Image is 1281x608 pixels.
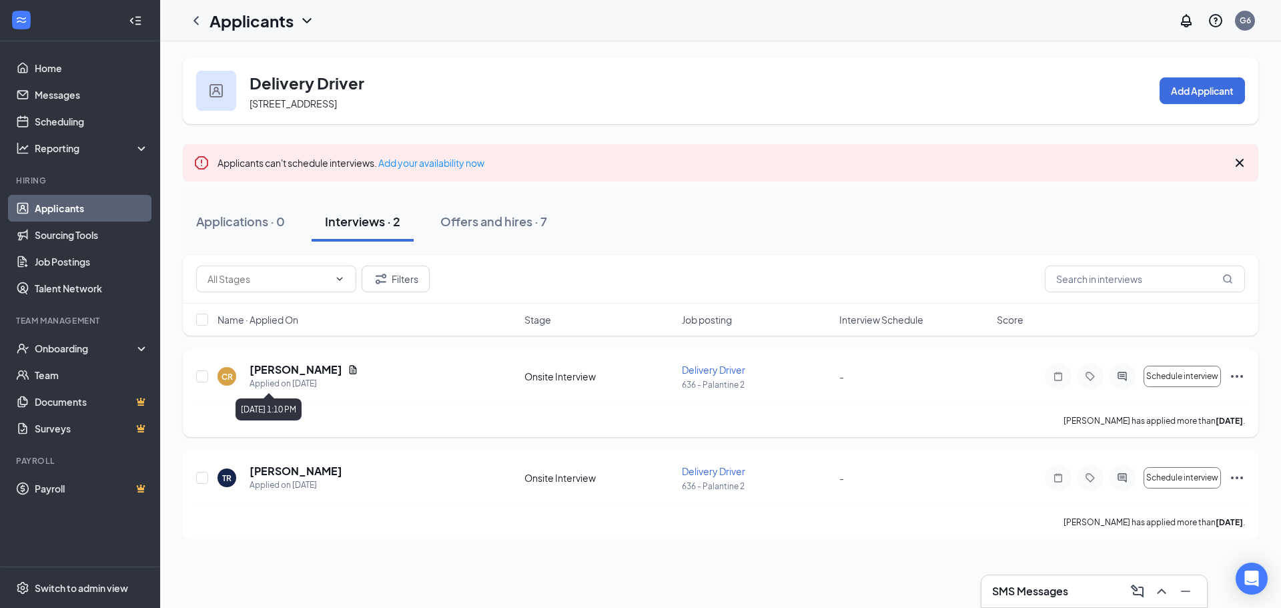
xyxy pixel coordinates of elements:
svg: ChevronDown [299,13,315,29]
div: Onsite Interview [524,370,674,383]
svg: Settings [16,581,29,595]
svg: MagnifyingGlass [1222,274,1233,284]
span: Schedule interview [1146,372,1218,381]
a: Messages [35,81,149,108]
p: [PERSON_NAME] has applied more than . [1063,415,1245,426]
span: [STREET_ADDRESS] [250,97,337,109]
a: Team [35,362,149,388]
div: Interviews · 2 [325,213,400,230]
div: Applied on [DATE] [250,479,342,492]
svg: Document [348,364,358,375]
button: Minimize [1175,581,1196,602]
svg: Note [1050,371,1066,382]
svg: Filter [373,271,389,287]
div: Applications · 0 [196,213,285,230]
b: [DATE] [1216,517,1243,527]
svg: ComposeMessage [1130,583,1146,599]
div: Switch to admin view [35,581,128,595]
div: Reporting [35,141,149,155]
p: 636 - Palantine 2 [682,481,831,492]
span: Stage [524,313,551,326]
button: ComposeMessage [1127,581,1148,602]
div: Onboarding [35,342,137,355]
div: TR [222,473,232,484]
div: Open Intercom Messenger [1236,563,1268,595]
a: Job Postings [35,248,149,275]
a: Sourcing Tools [35,222,149,248]
input: Search in interviews [1045,266,1245,292]
button: Schedule interview [1144,467,1221,489]
svg: Note [1050,473,1066,483]
h5: [PERSON_NAME] [250,362,342,377]
div: G6 [1240,15,1251,26]
input: All Stages [207,272,329,286]
button: Filter Filters [362,266,430,292]
svg: QuestionInfo [1208,13,1224,29]
img: user icon [209,84,223,97]
h5: [PERSON_NAME] [250,464,342,479]
span: Score [997,313,1023,326]
div: Hiring [16,175,146,186]
span: Name · Applied On [218,313,298,326]
span: - [839,370,844,382]
svg: Collapse [129,14,142,27]
svg: Analysis [16,141,29,155]
svg: Notifications [1178,13,1194,29]
p: [PERSON_NAME] has applied more than . [1063,517,1245,528]
a: SurveysCrown [35,415,149,442]
button: Schedule interview [1144,366,1221,387]
h3: Delivery Driver [250,71,364,94]
svg: ChevronUp [1154,583,1170,599]
div: Payroll [16,455,146,467]
svg: ChevronDown [334,274,345,284]
div: Onsite Interview [524,471,674,485]
div: Offers and hires · 7 [440,213,547,230]
div: Team Management [16,315,146,326]
svg: Ellipses [1229,368,1245,384]
span: Interview Schedule [839,313,923,326]
h1: Applicants [209,9,294,32]
svg: WorkstreamLogo [15,13,28,27]
div: [DATE] 1:10 PM [236,398,302,420]
p: 636 - Palantine 2 [682,379,831,390]
svg: ActiveChat [1114,473,1130,483]
a: Applicants [35,195,149,222]
a: Talent Network [35,275,149,302]
svg: Error [193,155,209,171]
span: Schedule interview [1146,473,1218,483]
a: PayrollCrown [35,475,149,502]
div: CR [222,371,233,382]
svg: UserCheck [16,342,29,355]
button: Add Applicant [1160,77,1245,104]
svg: Ellipses [1229,470,1245,486]
svg: Cross [1232,155,1248,171]
a: DocumentsCrown [35,388,149,415]
span: Applicants can't schedule interviews. [218,157,484,169]
svg: ActiveChat [1114,371,1130,382]
span: - [839,472,844,484]
svg: Tag [1082,473,1098,483]
svg: ChevronLeft [188,13,204,29]
span: Job posting [682,313,732,326]
a: Home [35,55,149,81]
span: Delivery Driver [682,465,745,477]
span: Delivery Driver [682,364,745,376]
a: Add your availability now [378,157,484,169]
h3: SMS Messages [992,584,1068,599]
a: Scheduling [35,108,149,135]
svg: Tag [1082,371,1098,382]
b: [DATE] [1216,416,1243,426]
button: ChevronUp [1151,581,1172,602]
div: Applied on [DATE] [250,377,358,390]
svg: Minimize [1178,583,1194,599]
